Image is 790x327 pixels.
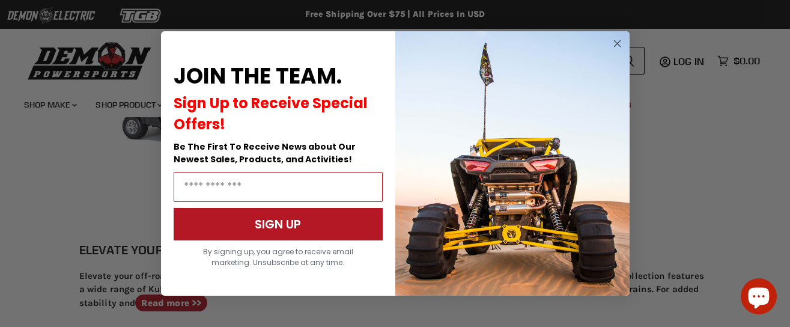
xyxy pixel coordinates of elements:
input: Email Address [174,172,383,202]
button: SIGN UP [174,208,383,240]
img: a9095488-b6e7-41ba-879d-588abfab540b.jpeg [395,31,630,296]
span: JOIN THE TEAM. [174,61,342,91]
span: Be The First To Receive News about Our Newest Sales, Products, and Activities! [174,141,356,165]
span: By signing up, you agree to receive email marketing. Unsubscribe at any time. [203,246,353,267]
button: Close dialog [610,36,625,51]
inbox-online-store-chat: Shopify online store chat [737,278,780,317]
span: Sign Up to Receive Special Offers! [174,93,368,134]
